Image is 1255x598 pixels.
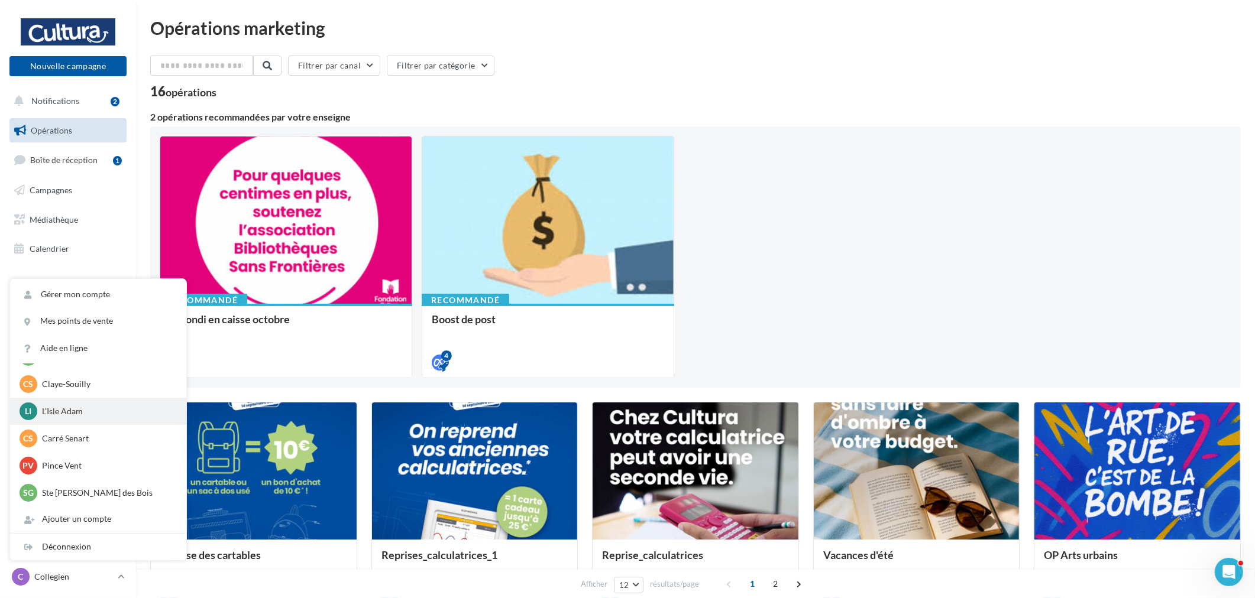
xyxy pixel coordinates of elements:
[1215,558,1243,586] iframe: Intercom live chat
[766,574,785,593] span: 2
[166,87,216,97] div: opérations
[23,487,34,499] span: SG
[30,155,98,165] span: Boîte de réception
[581,578,607,590] span: Afficher
[432,313,664,337] div: Boost de post
[30,185,72,195] span: Campagnes
[18,571,24,583] span: C
[24,433,34,444] span: CS
[30,243,69,253] span: Calendrier
[7,236,129,261] a: Calendrier
[7,207,129,232] a: Médiathèque
[602,549,789,573] div: Reprise_calculatrices
[381,549,568,573] div: Reprises_calculatrices_1
[42,378,172,390] p: Claye-Souilly
[743,574,762,593] span: 1
[7,147,129,173] a: Boîte de réception1
[10,335,186,362] a: Aide en ligne
[1044,549,1231,573] div: OP Arts urbains
[24,378,34,390] span: CS
[614,577,644,593] button: 12
[160,294,247,307] div: Recommandé
[7,89,124,113] button: Notifications 2
[10,534,186,560] div: Déconnexion
[113,156,122,165] div: 1
[288,56,380,76] button: Filtrer par canal
[619,580,629,590] span: 12
[7,178,129,203] a: Campagnes
[23,460,34,472] span: PV
[9,565,127,588] a: C Collegien
[441,350,452,361] div: 4
[422,294,509,307] div: Recommandé
[42,460,172,472] p: Pince Vent
[31,96,79,106] span: Notifications
[10,281,186,308] a: Gérer mon compte
[650,578,699,590] span: résultats/page
[31,125,72,135] span: Opérations
[34,571,113,583] p: Collegien
[111,97,119,106] div: 2
[9,56,127,76] button: Nouvelle campagne
[42,405,172,417] p: L'Isle Adam
[170,313,402,337] div: Arrondi en caisse octobre
[150,19,1241,37] div: Opérations marketing
[10,308,186,334] a: Mes points de vente
[387,56,494,76] button: Filtrer par catégorie
[150,85,216,98] div: 16
[42,487,172,499] p: Ste [PERSON_NAME] des Bois
[10,506,186,532] div: Ajouter un compte
[150,112,1241,122] div: 2 opérations recommandées par votre enseigne
[160,549,347,573] div: Reprise des cartables
[25,405,32,417] span: LI
[7,118,129,143] a: Opérations
[30,214,78,224] span: Médiathèque
[42,433,172,444] p: Carré Senart
[823,549,1010,573] div: Vacances d'été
